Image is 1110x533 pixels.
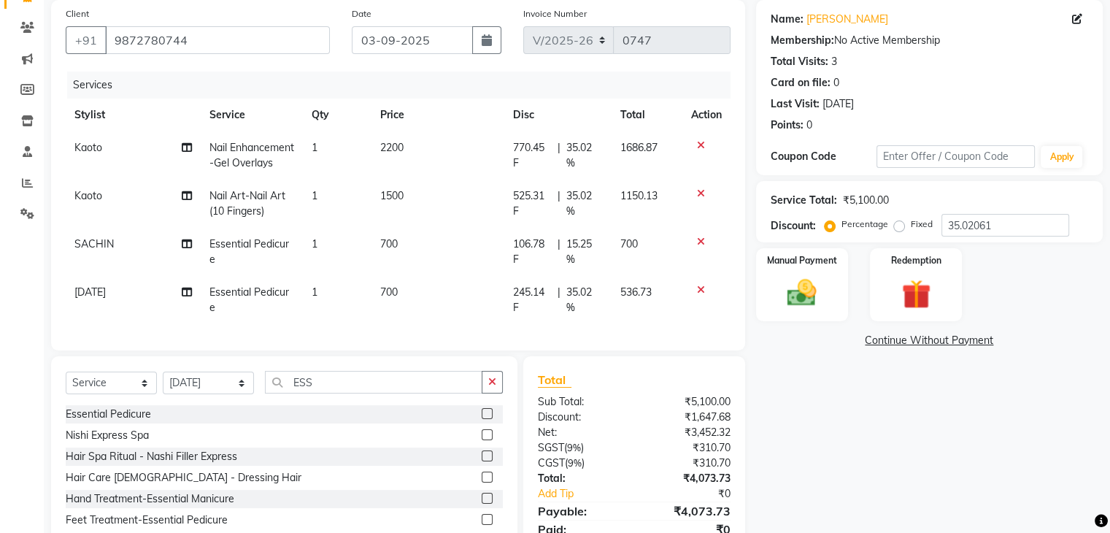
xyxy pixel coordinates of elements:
[1041,146,1082,168] button: Apply
[567,442,581,453] span: 9%
[767,254,837,267] label: Manual Payment
[778,276,825,310] img: _cash.svg
[822,96,854,112] div: [DATE]
[620,237,638,250] span: 700
[66,407,151,422] div: Essential Pedicure
[201,99,303,131] th: Service
[538,372,571,388] span: Total
[843,193,889,208] div: ₹5,100.00
[566,140,602,171] span: 35.02 %
[634,410,741,425] div: ₹1,647.68
[527,471,634,486] div: Total:
[312,237,317,250] span: 1
[771,12,803,27] div: Name:
[66,513,228,528] div: Feet Treatment-Essential Pedicure
[831,54,837,69] div: 3
[566,285,602,315] span: 35.02 %
[652,486,741,502] div: ₹0
[371,99,504,131] th: Price
[74,189,102,202] span: Kaoto
[527,394,634,410] div: Sub Total:
[67,72,741,99] div: Services
[771,149,876,164] div: Coupon Code
[682,99,731,131] th: Action
[504,99,612,131] th: Disc
[380,189,404,202] span: 1500
[538,456,565,469] span: CGST
[303,99,371,131] th: Qty
[66,7,89,20] label: Client
[911,218,933,231] label: Fixed
[312,141,317,154] span: 1
[209,141,294,169] span: Nail Enhancement-Gel Overlays
[66,491,234,507] div: Hand Treatment-Essential Manicure
[634,456,741,471] div: ₹310.70
[634,440,741,456] div: ₹310.70
[806,12,888,27] a: [PERSON_NAME]
[513,140,552,171] span: 770.45 F
[566,237,602,267] span: 15.25 %
[527,425,634,440] div: Net:
[209,237,289,266] span: Essential Pedicure
[523,7,587,20] label: Invoice Number
[66,428,149,443] div: Nishi Express Spa
[620,285,652,299] span: 536.73
[66,470,301,486] div: Hair Care [DEMOGRAPHIC_DATA] - Dressing Hair
[771,33,1088,48] div: No Active Membership
[558,188,560,219] span: |
[566,188,602,219] span: 35.02 %
[891,254,941,267] label: Redemption
[620,141,658,154] span: 1686.87
[806,118,812,133] div: 0
[558,140,560,171] span: |
[352,7,371,20] label: Date
[527,486,652,502] a: Add Tip
[620,189,658,202] span: 1150.13
[527,440,634,456] div: ( )
[841,218,888,231] label: Percentage
[771,33,834,48] div: Membership:
[380,237,398,250] span: 700
[513,188,552,219] span: 525.31 F
[771,75,830,91] div: Card on file:
[380,285,398,299] span: 700
[771,218,816,234] div: Discount:
[209,189,285,218] span: Nail Art-Nail Art (10 Fingers)
[312,189,317,202] span: 1
[833,75,839,91] div: 0
[74,237,114,250] span: SACHIN
[558,285,560,315] span: |
[66,26,107,54] button: +91
[634,425,741,440] div: ₹3,452.32
[558,237,560,267] span: |
[634,394,741,410] div: ₹5,100.00
[74,285,106,299] span: [DATE]
[105,26,330,54] input: Search by Name/Mobile/Email/Code
[380,141,404,154] span: 2200
[513,285,552,315] span: 245.14 F
[568,457,582,469] span: 9%
[527,410,634,425] div: Discount:
[74,141,102,154] span: Kaoto
[538,441,564,454] span: SGST
[265,371,482,394] input: Search or Scan
[876,145,1036,168] input: Enter Offer / Coupon Code
[759,333,1100,348] a: Continue Without Payment
[634,471,741,486] div: ₹4,073.73
[893,276,940,312] img: _gift.svg
[771,118,803,133] div: Points:
[527,502,634,520] div: Payable:
[312,285,317,299] span: 1
[612,99,682,131] th: Total
[66,449,237,464] div: Hair Spa Ritual - Nashi Filler Express
[771,193,837,208] div: Service Total:
[513,237,552,267] span: 106.78 F
[527,456,634,471] div: ( )
[634,502,741,520] div: ₹4,073.73
[209,285,289,314] span: Essential Pedicure
[771,54,828,69] div: Total Visits:
[66,99,201,131] th: Stylist
[771,96,820,112] div: Last Visit:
